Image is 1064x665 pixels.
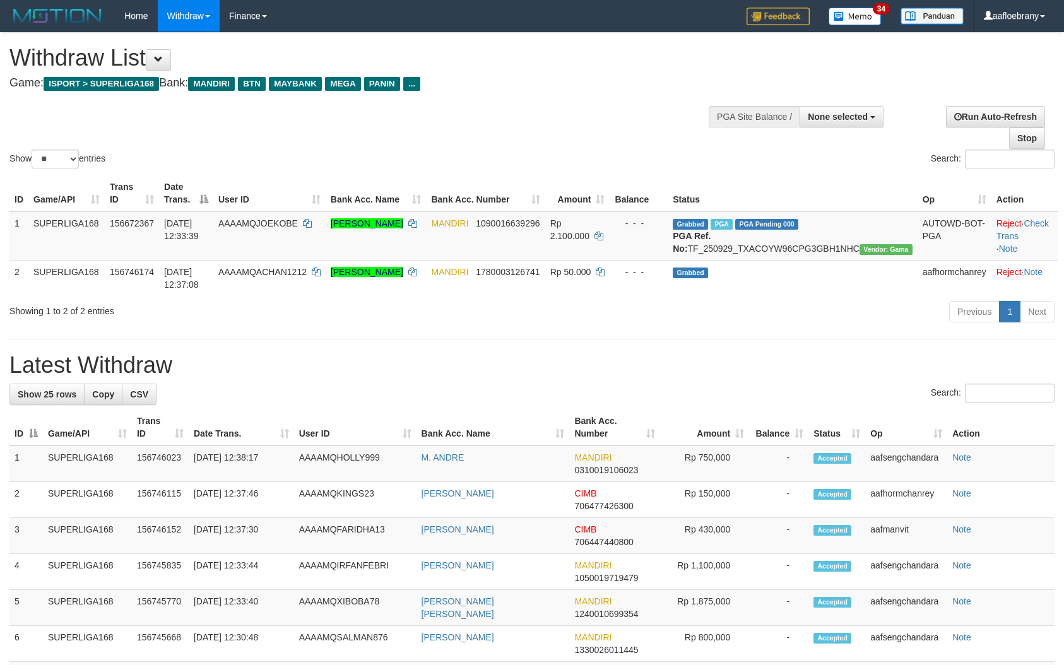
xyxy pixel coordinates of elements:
th: User ID: activate to sort column ascending [294,409,417,445]
img: Button%20Memo.svg [829,8,882,25]
span: Accepted [813,561,851,572]
td: 156745835 [132,554,189,590]
td: - [749,590,808,626]
input: Search: [965,384,1055,403]
input: Search: [965,150,1055,168]
td: AAAAMQFARIDHA13 [294,518,417,554]
td: [DATE] 12:33:40 [189,590,294,626]
th: Bank Acc. Number: activate to sort column ascending [569,409,660,445]
b: PGA Ref. No: [673,231,711,254]
td: 4 [9,554,43,590]
td: Rp 150,000 [660,482,749,518]
th: Op: activate to sort column ascending [918,175,991,211]
td: aafhormchanrey [865,482,947,518]
a: Note [952,560,971,570]
a: [PERSON_NAME] [422,560,494,570]
td: [DATE] 12:30:48 [189,626,294,662]
span: ISPORT > SUPERLIGA168 [44,77,159,91]
a: Note [1024,267,1043,277]
td: AAAAMQHOLLY999 [294,445,417,482]
span: Copy 706477426300 to clipboard [574,501,633,511]
th: Action [947,409,1055,445]
a: Note [952,596,971,606]
span: Copy 1240010699354 to clipboard [574,609,638,619]
span: MANDIRI [188,77,235,91]
td: SUPERLIGA168 [28,260,105,296]
td: 156746152 [132,518,189,554]
td: 156745770 [132,590,189,626]
span: MANDIRI [431,218,468,228]
th: ID: activate to sort column descending [9,409,43,445]
a: Reject [996,267,1022,277]
span: [DATE] 12:37:08 [164,267,199,290]
td: aafhormchanrey [918,260,991,296]
a: [PERSON_NAME] [331,218,403,228]
span: CIMB [574,524,596,534]
th: Game/API: activate to sort column ascending [43,409,132,445]
span: MANDIRI [574,596,612,606]
td: SUPERLIGA168 [43,445,132,482]
td: - [749,626,808,662]
div: PGA Site Balance / [709,106,800,127]
a: Previous [949,301,1000,322]
a: Note [952,452,971,462]
td: 1 [9,445,43,482]
a: Check Trans [996,218,1049,241]
td: Rp 1,100,000 [660,554,749,590]
a: [PERSON_NAME] [331,267,403,277]
a: Note [952,488,971,498]
div: Showing 1 to 2 of 2 entries [9,300,434,317]
td: · · [991,211,1058,261]
td: aafsengchandara [865,554,947,590]
th: Op: activate to sort column ascending [865,409,947,445]
span: Copy 706447440800 to clipboard [574,537,633,547]
span: Copy 1780003126741 to clipboard [476,267,540,277]
a: Note [999,244,1018,254]
a: [PERSON_NAME] [422,488,494,498]
span: CSV [130,389,148,399]
span: Rp 50.000 [550,267,591,277]
td: SUPERLIGA168 [43,554,132,590]
button: None selected [800,106,884,127]
label: Show entries [9,150,105,168]
th: Balance [610,175,668,211]
span: MANDIRI [574,632,612,642]
span: Accepted [813,633,851,644]
h1: Latest Withdraw [9,353,1055,378]
span: MANDIRI [574,560,612,570]
span: Accepted [813,525,851,536]
span: Grabbed [673,268,708,278]
span: 156672367 [110,218,154,228]
a: Copy [84,384,122,405]
span: Copy 1330026011445 to clipboard [574,645,638,655]
th: Date Trans.: activate to sort column descending [159,175,213,211]
td: SUPERLIGA168 [43,518,132,554]
td: aafmanvit [865,518,947,554]
span: ... [403,77,420,91]
a: Run Auto-Refresh [946,106,1045,127]
img: Feedback.jpg [747,8,810,25]
span: MAYBANK [269,77,322,91]
span: BTN [238,77,266,91]
select: Showentries [32,150,79,168]
td: aafsengchandara [865,626,947,662]
span: MANDIRI [574,452,612,462]
a: Stop [1009,127,1045,149]
span: Vendor URL: https://trx31.1velocity.biz [860,244,913,255]
span: Rp 2.100.000 [550,218,589,241]
span: PGA Pending [735,219,798,230]
h4: Game: Bank: [9,77,697,90]
img: panduan.png [901,8,964,25]
td: aafsengchandara [865,590,947,626]
td: - [749,518,808,554]
span: Copy 1050019719479 to clipboard [574,573,638,583]
th: Balance: activate to sort column ascending [749,409,808,445]
td: 2 [9,482,43,518]
td: · [991,260,1058,296]
td: SUPERLIGA168 [28,211,105,261]
img: MOTION_logo.png [9,6,105,25]
td: SUPERLIGA168 [43,590,132,626]
th: Amount: activate to sort column ascending [545,175,610,211]
a: 1 [999,301,1020,322]
td: Rp 1,875,000 [660,590,749,626]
